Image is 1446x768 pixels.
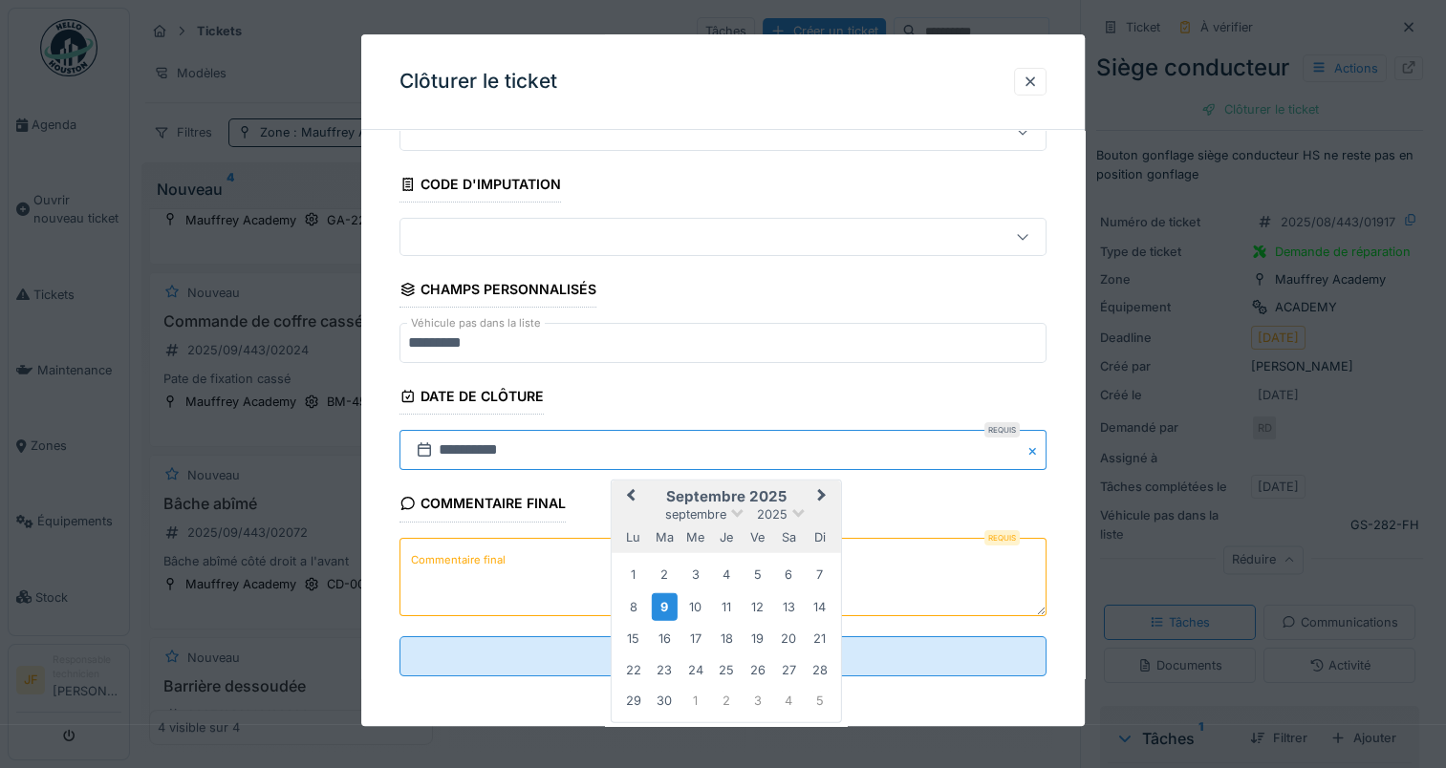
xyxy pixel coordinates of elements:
div: Choose vendredi 19 septembre 2025 [745,626,770,651]
div: Choose lundi 29 septembre 2025 [620,688,646,714]
div: Choose vendredi 26 septembre 2025 [745,656,770,682]
div: mercredi [682,524,708,550]
div: Choose mardi 2 septembre 2025 [652,562,678,587]
div: mardi [652,524,678,550]
div: Date de clôture [399,383,544,416]
span: septembre [665,506,726,521]
div: Choose lundi 8 septembre 2025 [620,593,646,619]
div: lundi [620,524,646,550]
div: Choose dimanche 28 septembre 2025 [807,656,832,682]
span: 2025 [757,506,788,521]
div: Choose lundi 1 septembre 2025 [620,562,646,587]
div: Choose jeudi 25 septembre 2025 [713,656,739,682]
div: Choose mercredi 1 octobre 2025 [682,688,708,714]
div: Choose mardi 16 septembre 2025 [652,626,678,651]
div: Choose samedi 13 septembre 2025 [775,593,801,619]
h3: Clôturer le ticket [399,70,557,94]
div: Choose samedi 4 octobre 2025 [775,688,801,714]
div: Choose mercredi 24 septembre 2025 [682,656,708,682]
div: Choose vendredi 5 septembre 2025 [745,562,770,587]
div: Choose lundi 15 septembre 2025 [620,626,646,651]
div: Choose mardi 9 septembre 2025 [652,592,678,620]
div: Choose dimanche 5 octobre 2025 [807,688,832,714]
div: Choose jeudi 18 septembre 2025 [713,626,739,651]
div: Choose mercredi 17 septembre 2025 [682,626,708,651]
div: Requis [984,423,1020,438]
div: Choose dimanche 7 septembre 2025 [807,562,832,587]
div: Choose mercredi 3 septembre 2025 [682,562,708,587]
div: Choose mardi 30 septembre 2025 [652,688,678,714]
div: Choose vendredi 3 octobre 2025 [745,688,770,714]
div: Requis [984,530,1020,545]
button: Previous Month [614,482,644,513]
div: Choose jeudi 11 septembre 2025 [713,593,739,619]
div: Choose vendredi 12 septembre 2025 [745,593,770,619]
div: Choose mardi 23 septembre 2025 [652,656,678,682]
div: Choose samedi 6 septembre 2025 [775,562,801,587]
div: Choose lundi 22 septembre 2025 [620,656,646,682]
div: Choose jeudi 2 octobre 2025 [713,688,739,714]
div: Code d'imputation [399,170,561,203]
div: dimanche [807,524,832,550]
button: Close [1025,431,1047,471]
div: jeudi [713,524,739,550]
div: Choose jeudi 4 septembre 2025 [713,562,739,587]
div: Choose dimanche 14 septembre 2025 [807,593,832,619]
div: Commentaire final [399,490,566,523]
div: Month septembre, 2025 [617,559,834,715]
div: Choose samedi 27 septembre 2025 [775,656,801,682]
div: Choose mercredi 10 septembre 2025 [682,593,708,619]
div: Champs personnalisés [399,275,596,308]
button: Next Month [809,482,839,513]
div: Choose samedi 20 septembre 2025 [775,626,801,651]
label: Commentaire final [407,548,509,572]
div: Choose dimanche 21 septembre 2025 [807,626,832,651]
label: Véhicule pas dans la liste [407,316,545,332]
div: samedi [775,524,801,550]
h2: septembre 2025 [612,488,841,505]
div: vendredi [745,524,770,550]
